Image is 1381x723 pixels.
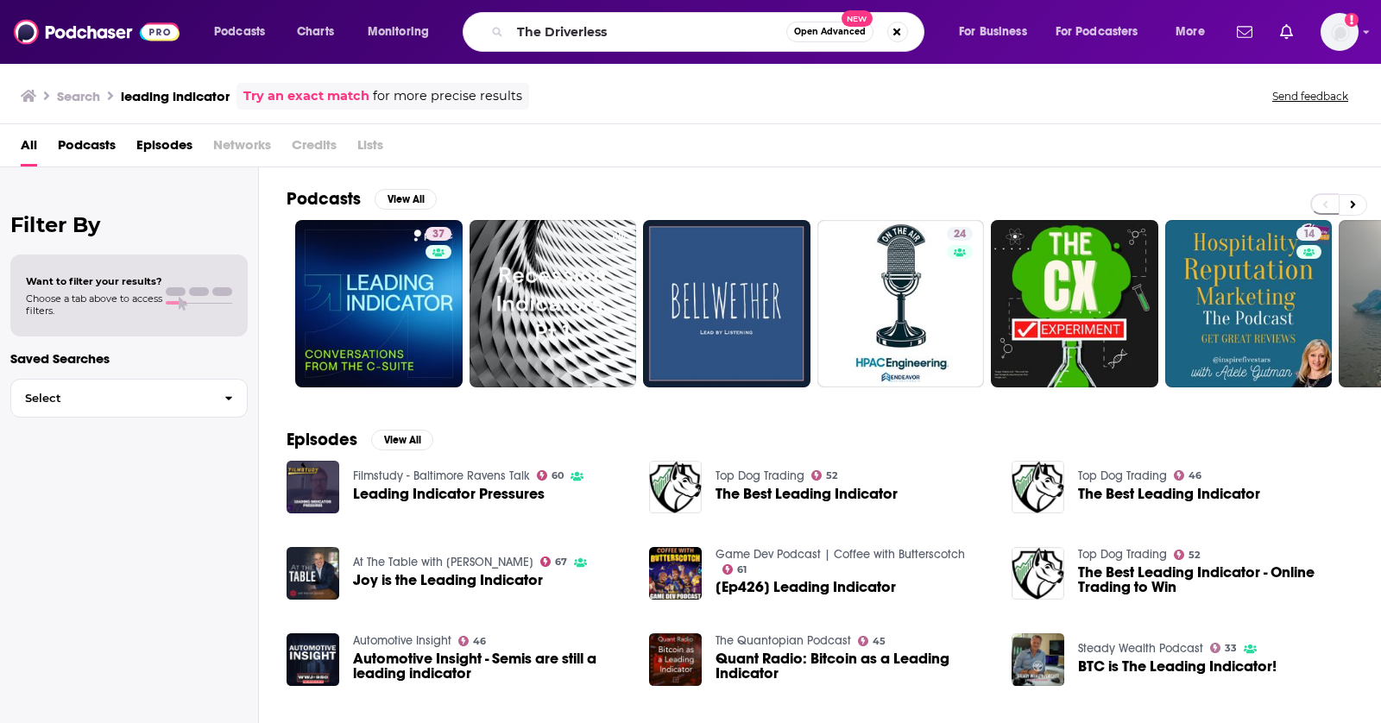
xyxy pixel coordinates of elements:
a: 60 [537,470,564,481]
span: 33 [1225,644,1237,652]
span: Select [11,393,211,404]
span: 24 [954,226,966,243]
span: 60 [552,472,564,480]
a: 14 [1165,220,1333,387]
a: Quant Radio: Bitcoin as a Leading Indicator [716,651,991,681]
img: BTC is The Leading Indicator! [1012,633,1064,686]
button: Show profile menu [1321,13,1359,51]
span: 14 [1303,226,1315,243]
img: The Best Leading Indicator [1012,461,1064,513]
span: Open Advanced [794,28,866,36]
a: Leading Indicator Pressures [353,487,545,501]
button: open menu [1044,18,1163,46]
span: Podcasts [214,20,265,44]
span: 46 [1189,472,1201,480]
span: 45 [873,638,886,645]
a: All [21,131,37,167]
span: The Best Leading Indicator [1078,487,1260,501]
button: Select [10,379,248,418]
input: Search podcasts, credits, & more... [510,18,786,46]
span: 37 [432,226,445,243]
img: Automotive Insight - Semis are still a leading indicator [287,633,339,686]
span: Networks [213,131,271,167]
a: 67 [540,556,568,567]
span: 52 [826,472,837,480]
img: The Best Leading Indicator - Online Trading to Win [1012,547,1064,600]
span: Credits [292,131,337,167]
img: [Ep426] Leading Indicator [649,547,702,600]
span: 52 [1189,551,1200,559]
h2: Podcasts [287,188,361,210]
a: 45 [858,636,886,646]
a: Automotive Insight [353,633,451,648]
a: 24 [817,220,985,387]
a: Top Dog Trading [716,468,804,483]
a: 24 [947,227,973,241]
a: Joy is the Leading Indicator [287,547,339,600]
a: BTC is The Leading Indicator! [1078,659,1277,674]
button: open menu [202,18,287,46]
a: Episodes [136,131,192,167]
a: Top Dog Trading [1078,547,1167,562]
a: Try an exact match [243,86,369,106]
img: User Profile [1321,13,1359,51]
a: 37 [426,227,451,241]
a: Top Dog Trading [1078,468,1167,483]
h3: leading indicator [121,88,230,104]
button: open menu [356,18,451,46]
p: Saved Searches [10,350,248,367]
a: Game Dev Podcast | Coffee with Butterscotch [716,547,965,562]
a: 37 [295,220,463,387]
span: Logged in as jacruz [1321,13,1359,51]
div: Search podcasts, credits, & more... [479,12,941,52]
h2: Filter By [10,212,248,237]
a: The Best Leading Indicator [716,487,898,501]
svg: Add a profile image [1345,13,1359,27]
span: The Best Leading Indicator - Online Trading to Win [1078,565,1353,594]
a: Joy is the Leading Indicator [353,573,543,588]
img: The Best Leading Indicator [649,461,702,513]
a: [Ep426] Leading Indicator [716,580,896,594]
a: At The Table with Patrick Lencioni [353,555,533,569]
a: 61 [722,564,747,575]
a: 33 [1210,643,1238,653]
button: View All [371,430,433,450]
a: The Quantopian Podcast [716,633,851,648]
a: Filmstudy - Baltimore Ravens Talk [353,468,530,483]
span: More [1176,20,1205,44]
span: 46 [473,638,486,645]
a: 52 [1174,550,1201,560]
a: Automotive Insight - Semis are still a leading indicator [353,651,628,681]
img: Podchaser - Follow, Share and Rate Podcasts [14,16,180,48]
a: Podcasts [58,131,116,167]
span: Monitoring [368,20,429,44]
h3: Search [57,88,100,104]
button: Send feedback [1267,89,1353,104]
img: Quant Radio: Bitcoin as a Leading Indicator [649,633,702,686]
span: New [842,10,873,27]
button: open menu [947,18,1049,46]
a: 46 [458,636,487,646]
span: 67 [555,558,567,566]
a: 14 [1296,227,1321,241]
a: Steady Wealth Podcast [1078,641,1203,656]
span: for more precise results [373,86,522,106]
h2: Episodes [287,429,357,450]
button: Open AdvancedNew [786,22,873,42]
